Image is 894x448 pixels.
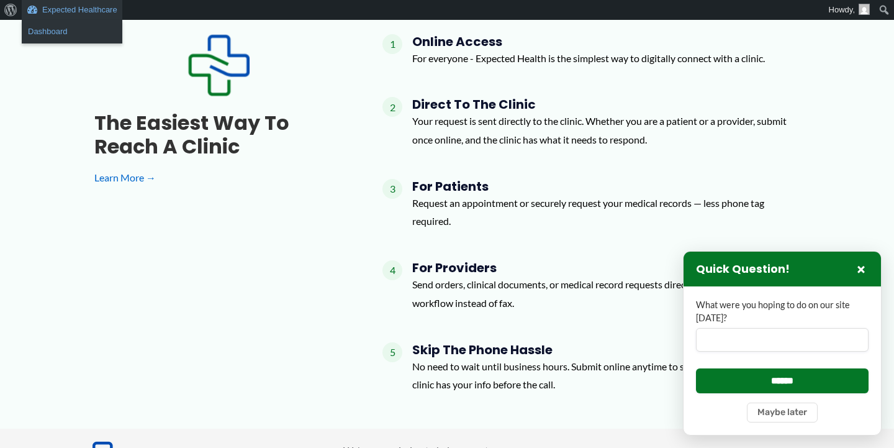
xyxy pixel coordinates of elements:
[412,34,765,49] h4: Online Access
[382,179,402,199] span: 3
[382,342,402,362] span: 5
[412,260,800,275] h4: For Providers
[412,97,800,112] h4: Direct To The Clinic
[22,24,122,40] a: Dashboard
[382,34,402,54] span: 1
[94,111,343,159] h3: The Easiest Way To Reach A Clinic
[412,179,800,194] h4: For Patients
[696,262,790,277] h3: Quick Question!
[696,299,869,324] label: What were you hoping to do on our site [DATE]?
[22,20,122,43] ul: Expected Healthcare
[187,34,250,96] img: Expected Healthcare Logo
[854,262,869,277] button: Close
[412,357,800,394] p: No need to wait until business hours. Submit online anytime to start the process — the clinic has...
[382,260,402,280] span: 4
[412,194,800,231] p: Request an appointment or securely request your medical records — less phone tag required.
[412,112,800,149] p: Your request is sent directly to the clinic. Whether you are a patient or a provider, submit once...
[412,49,765,68] p: For everyone - Expected Health is the simplest way to digitally connect with a clinic.
[412,275,800,312] p: Send orders, clinical documents, or medical record requests directly to clinics. One digital work...
[412,342,800,357] h4: Skip The Phone Hassle
[382,97,402,117] span: 2
[94,168,343,187] a: Learn More →
[747,403,818,423] button: Maybe later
